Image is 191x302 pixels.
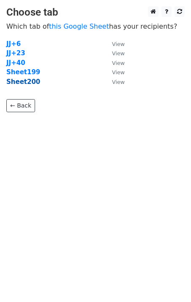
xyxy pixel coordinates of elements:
h3: Choose tab [6,6,185,19]
a: Sheet199 [6,68,40,76]
a: this Google Sheet [49,22,109,30]
iframe: Chat Widget [149,262,191,302]
a: View [104,40,125,48]
a: ← Back [6,99,35,112]
small: View [112,79,125,85]
small: View [112,50,125,57]
small: View [112,60,125,66]
p: Which tab of has your recipients? [6,22,185,31]
small: View [112,69,125,75]
a: JJ+23 [6,49,25,57]
a: View [104,49,125,57]
a: View [104,78,125,86]
a: Sheet200 [6,78,40,86]
a: View [104,68,125,76]
small: View [112,41,125,47]
a: JJ+6 [6,40,21,48]
a: View [104,59,125,67]
a: JJ+40 [6,59,25,67]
